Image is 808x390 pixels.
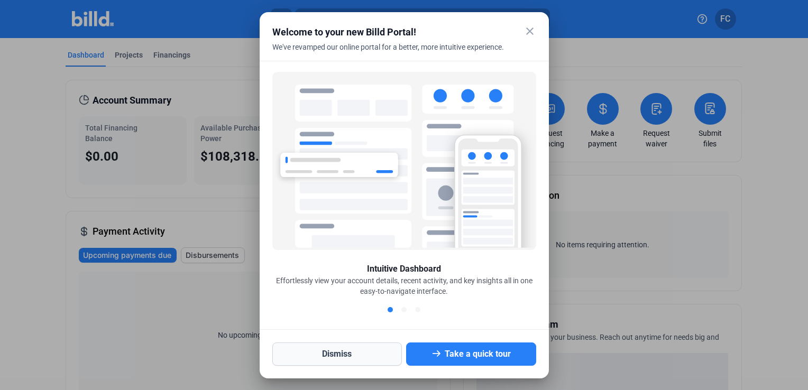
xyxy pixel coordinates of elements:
div: Welcome to your new Billd Portal! [272,25,510,40]
div: Intuitive Dashboard [367,263,441,275]
button: Take a quick tour [406,342,536,366]
div: We've revamped our online portal for a better, more intuitive experience. [272,42,510,65]
button: Dismiss [272,342,402,366]
mat-icon: close [524,25,536,38]
div: Effortlessly view your account details, recent activity, and key insights all in one easy-to-navi... [272,275,536,296]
